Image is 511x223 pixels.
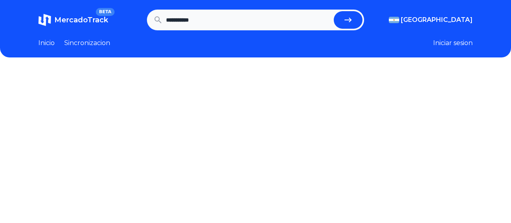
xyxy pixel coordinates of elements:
[401,15,473,25] span: [GEOGRAPHIC_DATA]
[96,8,115,16] span: BETA
[54,16,108,24] span: MercadoTrack
[389,17,399,23] img: Argentina
[389,15,473,25] button: [GEOGRAPHIC_DATA]
[38,14,108,26] a: MercadoTrackBETA
[38,14,51,26] img: MercadoTrack
[38,38,55,48] a: Inicio
[64,38,110,48] a: Sincronizacion
[433,38,473,48] button: Iniciar sesion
